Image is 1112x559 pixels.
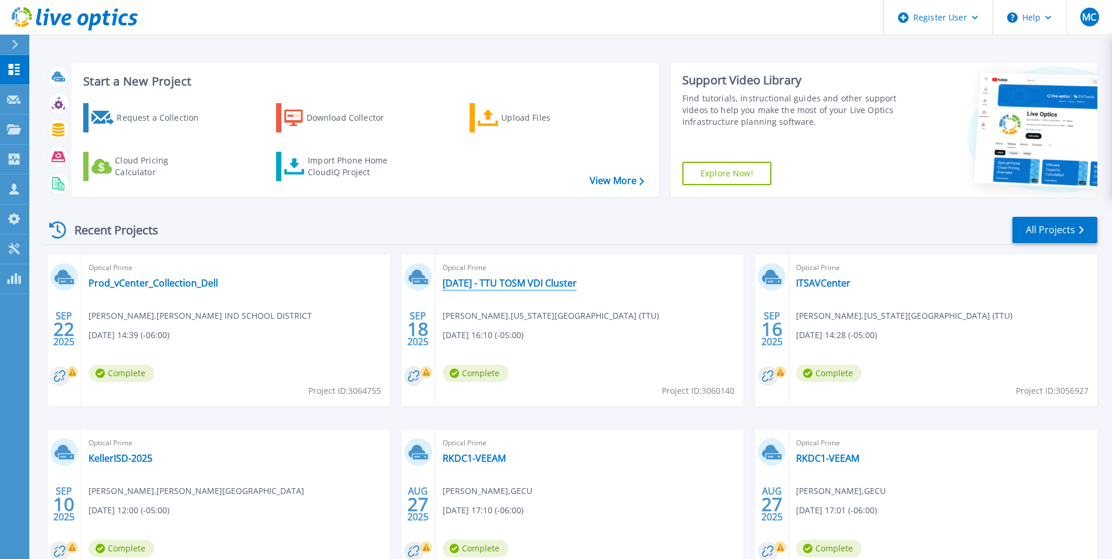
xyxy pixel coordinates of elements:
span: Project ID: 3064755 [308,384,381,397]
a: All Projects [1012,217,1097,243]
a: RKDC1-VEEAM [796,452,859,464]
span: Complete [796,540,862,557]
span: [PERSON_NAME] , [PERSON_NAME] IND SCHOOL DISTRICT [89,309,312,322]
a: Prod_vCenter_Collection_Dell [89,277,218,289]
a: KellerISD-2025 [89,452,152,464]
span: 18 [407,324,429,334]
a: View More [590,175,644,186]
div: Download Collector [307,106,400,129]
span: Optical Prime [796,261,1090,274]
a: Explore Now! [682,162,771,185]
span: [PERSON_NAME] , GECU [443,485,532,497]
div: Import Phone Home CloudIQ Project [308,155,399,178]
span: Optical Prime [89,261,383,274]
div: Find tutorials, instructional guides and other support videos to help you make the most of your L... [682,93,900,128]
span: [PERSON_NAME] , GECU [796,485,886,497]
span: Optical Prime [796,437,1090,449]
span: Complete [89,364,154,382]
div: SEP 2025 [53,483,75,526]
span: Complete [796,364,862,382]
span: Optical Prime [89,437,383,449]
div: Cloud Pricing Calculator [115,155,209,178]
a: Download Collector [276,103,407,132]
span: [DATE] 17:01 (-06:00) [796,504,877,517]
span: 16 [761,324,783,334]
div: Request a Collection [117,106,210,129]
a: RKDC1-VEEAM [443,452,506,464]
a: Cloud Pricing Calculator [83,152,214,181]
span: 22 [53,324,74,334]
span: Complete [443,364,508,382]
div: Upload Files [501,106,595,129]
span: Project ID: 3056927 [1016,384,1089,397]
div: AUG 2025 [407,483,429,526]
a: [DATE] - TTU TOSM VDI Cluster [443,277,577,289]
a: Upload Files [470,103,600,132]
div: AUG 2025 [761,483,783,526]
span: [PERSON_NAME] , [US_STATE][GEOGRAPHIC_DATA] (TTU) [443,309,659,322]
div: SEP 2025 [53,308,75,350]
span: Complete [89,540,154,557]
span: [DATE] 16:10 (-05:00) [443,329,523,342]
span: MC [1082,12,1096,22]
span: [PERSON_NAME] , [PERSON_NAME][GEOGRAPHIC_DATA] [89,485,304,497]
span: Complete [443,540,508,557]
span: [DATE] 17:10 (-06:00) [443,504,523,517]
div: Recent Projects [45,216,174,244]
span: Optical Prime [443,437,737,449]
span: 27 [407,499,429,509]
span: [DATE] 14:39 (-06:00) [89,329,169,342]
span: Optical Prime [443,261,737,274]
div: SEP 2025 [407,308,429,350]
span: [PERSON_NAME] , [US_STATE][GEOGRAPHIC_DATA] (TTU) [796,309,1012,322]
div: Support Video Library [682,73,900,88]
a: ITSAVCenter [796,277,851,289]
div: SEP 2025 [761,308,783,350]
span: Project ID: 3060140 [662,384,734,397]
span: [DATE] 12:00 (-05:00) [89,504,169,517]
span: 27 [761,499,783,509]
a: Request a Collection [83,103,214,132]
span: 10 [53,499,74,509]
h3: Start a New Project [83,75,644,88]
span: [DATE] 14:28 (-05:00) [796,329,877,342]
